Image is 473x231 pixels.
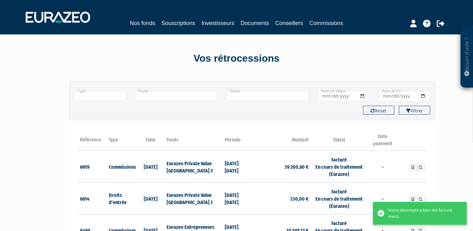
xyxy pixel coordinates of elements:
td: [DATE] [DATE] [223,182,252,214]
td: 6614 [78,182,108,214]
td: 39 200,80 € [252,151,310,183]
td: [DATE] [DATE] [223,151,252,183]
td: Eurazeo Private Value [GEOGRAPHIC_DATA] 3 [165,182,223,214]
p: Besoin d'aide ? [463,28,470,85]
th: Date [136,133,165,151]
a: Investisseurs [201,19,234,28]
button: Filtrer [399,106,430,115]
td: [DATE] [136,182,165,214]
th: Statut [310,133,368,151]
a: Documents [241,19,269,28]
th: Fonds [165,133,223,151]
div: Vos rétrocessions [58,51,415,66]
img: 1732889491-logotype_eurazeo_blanc_rvb.png [26,12,90,23]
a: Conseillers [275,19,303,28]
button: Reset [363,106,394,115]
th: Montant [252,133,310,151]
td: 330,00 € [252,182,310,214]
td: Commissions [107,151,136,183]
td: - [368,151,397,183]
th: Type [107,133,136,151]
div: Votre décompte a bien été facturé, merci. [388,207,457,219]
td: - [368,182,397,214]
a: Commissions [309,19,343,28]
th: Référence [78,133,108,151]
td: Droits d'entrée [107,182,136,214]
th: Période [223,133,252,151]
td: Facturé En cours de traitement (Eurazeo) [310,182,368,214]
a: Nos fonds [130,19,155,28]
td: 6619 [78,151,108,183]
td: [DATE] [136,151,165,183]
td: Eurazeo Private Value [GEOGRAPHIC_DATA] 3 [165,151,223,183]
a: Souscriptions [161,19,195,28]
td: Facturé En cours de traitement (Eurazeo) [310,151,368,183]
th: Date paiement [368,133,397,151]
